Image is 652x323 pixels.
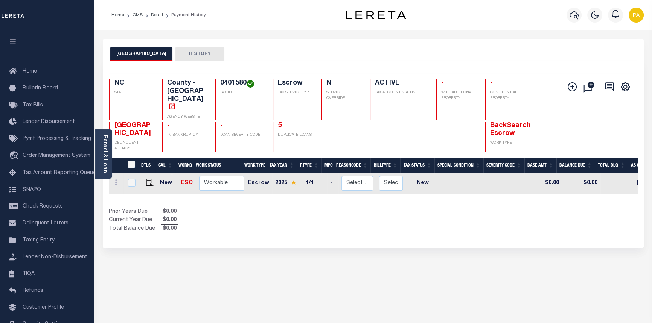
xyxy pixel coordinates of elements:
[23,305,64,310] span: Customer Profile
[241,158,267,173] th: Work Type
[278,90,312,96] p: TAX SERVICE TYPE
[629,8,644,23] img: svg+xml;base64,PHN2ZyB4bWxucz0iaHR0cDovL3d3dy53My5vcmcvMjAwMC9zdmciIHBvaW50ZXItZXZlbnRzPSJub25lIi...
[333,158,370,173] th: ReasonCode: activate to sort column ascending
[23,187,41,192] span: SNAPQ
[175,47,224,61] button: HISTORY
[370,158,400,173] th: BillType: activate to sort column ascending
[490,80,493,86] span: -
[562,173,600,194] td: $0.00
[321,158,333,173] th: MPO
[23,255,87,260] span: Lender Non-Disbursement
[167,114,206,120] p: AGENCY WEBSITE
[157,173,177,194] td: New
[23,136,91,141] span: Pymt Processing & Tracking
[9,151,21,161] i: travel_explore
[220,90,264,96] p: TAX ID
[109,216,161,224] td: Current Year Due
[161,225,178,233] span: $0.00
[114,122,151,137] span: [GEOGRAPHIC_DATA]
[278,79,312,88] h4: Escrow
[272,173,303,194] td: 2025
[556,158,595,173] th: Balance Due: activate to sort column ascending
[530,173,562,194] td: $0.00
[114,90,153,96] p: STATE
[326,90,361,101] p: SERVICE OVERRIDE
[245,173,272,194] td: Escrow
[138,158,155,173] th: DTLS
[23,153,90,158] span: Order Management System
[434,158,483,173] th: Special Condition: activate to sort column ascending
[23,170,96,176] span: Tax Amount Reporting Queue
[114,140,153,152] p: DELINQUENT AGENCY
[163,12,206,18] li: Payment History
[167,132,206,138] p: IN BANKRUPTCY
[490,90,529,101] p: CONFIDENTIAL PROPERTY
[133,13,143,17] a: OMS
[297,158,321,173] th: RType: activate to sort column ascending
[220,79,264,88] h4: 0401580
[175,158,193,173] th: WorkQ
[109,158,123,173] th: &nbsp;&nbsp;&nbsp;&nbsp;&nbsp;&nbsp;&nbsp;&nbsp;&nbsp;&nbsp;
[490,140,529,146] p: WORK TYPE
[406,173,440,194] td: New
[595,158,628,173] th: Total DLQ: activate to sort column ascending
[441,90,475,101] p: WITH ADDITIONAL PROPERTY
[23,221,69,226] span: Delinquent Letters
[167,79,206,112] h4: County - [GEOGRAPHIC_DATA]
[109,208,161,216] td: Prior Years Due
[114,79,153,88] h4: NC
[278,132,312,138] p: DUPLICATE LOANS
[102,135,107,173] a: Parcel & Loan
[161,216,178,224] span: $0.00
[483,158,524,173] th: Severity Code: activate to sort column ascending
[303,173,327,194] td: 1/1
[23,69,37,74] span: Home
[111,13,124,17] a: Home
[267,158,297,173] th: Tax Year: activate to sort column ascending
[155,158,175,173] th: CAL: activate to sort column ascending
[441,80,444,86] span: -
[375,79,427,88] h4: ACTIVE
[23,288,43,293] span: Refunds
[110,47,172,61] button: [GEOGRAPHIC_DATA]
[220,122,223,129] span: -
[291,180,296,185] img: Star.svg
[326,79,361,88] h4: N
[400,158,434,173] th: Tax Status: activate to sort column ascending
[23,271,35,276] span: TIQA
[151,13,163,17] a: Detail
[109,225,161,233] td: Total Balance Due
[167,122,170,129] span: -
[23,119,75,124] span: Lender Disbursement
[193,158,244,173] th: Work Status
[220,132,264,138] p: LOAN SEVERITY CODE
[23,204,63,209] span: Check Requests
[524,158,556,173] th: Base Amt: activate to sort column ascending
[327,173,338,194] td: -
[23,86,58,91] span: Bulletin Board
[346,11,406,19] img: logo-dark.svg
[278,122,282,129] a: 5
[490,122,531,137] span: BackSearch Escrow
[123,158,139,173] th: &nbsp;
[375,90,427,96] p: TAX ACCOUNT STATUS
[181,180,193,186] a: ESC
[23,103,43,108] span: Tax Bills
[23,238,55,243] span: Taxing Entity
[161,208,178,216] span: $0.00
